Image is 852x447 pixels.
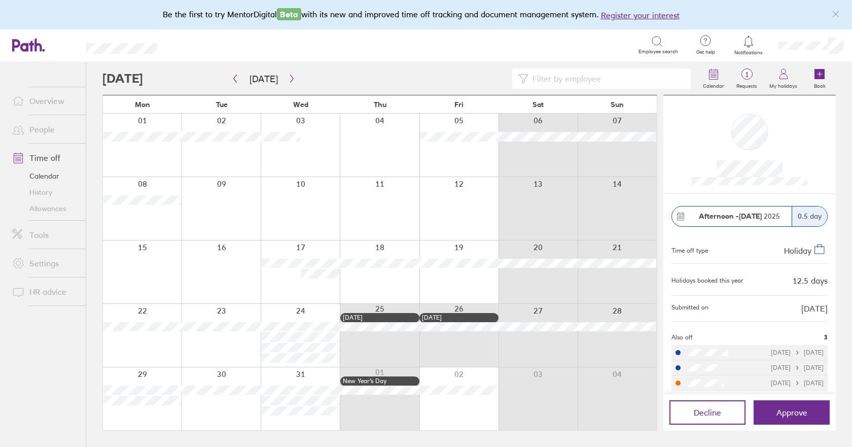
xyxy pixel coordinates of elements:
div: 0.5 day [792,207,827,226]
button: Register your interest [601,9,680,21]
span: Thu [374,100,386,109]
label: Requests [730,80,763,89]
span: Notifications [732,50,765,56]
span: Approve [776,408,807,417]
span: Tue [216,100,228,109]
span: Sat [532,100,544,109]
div: 12.5 days [793,276,828,285]
div: [DATE] [422,314,496,321]
div: Time off type [671,243,708,255]
a: Tools [4,225,86,245]
button: Approve [754,400,830,425]
span: 2025 [699,212,780,220]
strong: Afternoon - [699,212,739,221]
span: Wed [293,100,308,109]
span: Sun [611,100,624,109]
label: Calendar [697,80,730,89]
span: [DATE] [801,304,828,313]
span: Fri [454,100,464,109]
div: New Year’s Day [343,377,417,385]
span: 1 [730,71,763,79]
span: Submitted on [671,304,708,313]
a: Book [803,62,836,95]
a: 1Requests [730,62,763,95]
a: Notifications [732,35,765,56]
div: Search [185,40,210,49]
div: Holidays booked this year [671,277,743,284]
button: [DATE] [241,71,286,87]
a: Calendar [697,62,730,95]
span: Mon [135,100,150,109]
a: Settings [4,253,86,273]
input: Filter by employee [528,69,685,88]
a: History [4,184,86,200]
a: Calendar [4,168,86,184]
label: My holidays [763,80,803,89]
div: [DATE] [DATE] [771,380,824,387]
label: Book [808,80,832,89]
span: 3 [824,334,828,341]
button: Decline [669,400,745,425]
a: Time off [4,148,86,168]
div: [DATE] [DATE] [771,364,824,371]
a: Allowances [4,200,86,217]
a: Overview [4,91,86,111]
div: [DATE] [DATE] [771,349,824,356]
span: Get help [689,49,722,55]
span: Also off [671,334,693,341]
a: HR advice [4,282,86,302]
span: Holiday [784,245,811,255]
a: My holidays [763,62,803,95]
a: People [4,119,86,140]
strong: [DATE] [739,212,762,221]
span: Decline [694,408,721,417]
span: Employee search [638,49,678,55]
div: [DATE] [343,314,417,321]
div: Be the first to try MentorDigital with its new and improved time off tracking and document manage... [163,8,690,21]
span: Beta [277,8,301,20]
